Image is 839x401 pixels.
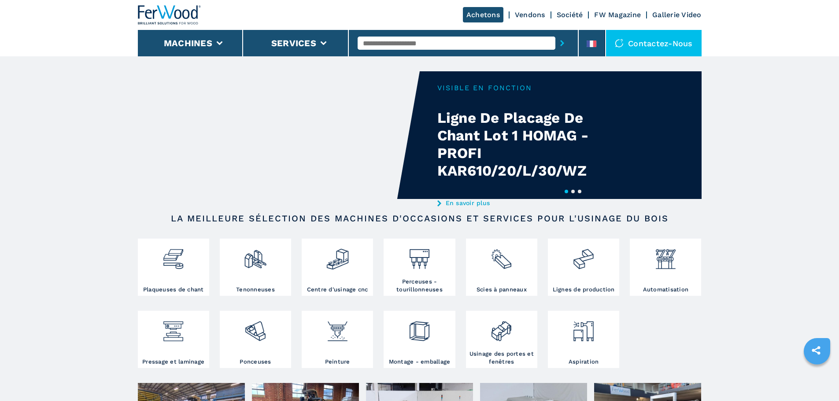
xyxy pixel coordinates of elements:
[164,38,212,48] button: Machines
[302,311,373,368] a: Peinture
[236,286,275,294] h3: Tenonneuses
[244,241,267,271] img: squadratrici_2.png
[594,11,641,19] a: FW Magazine
[466,311,537,368] a: Usinage des portes et fenêtres
[244,313,267,343] img: levigatrici_2.png
[326,241,349,271] img: centro_di_lavoro_cnc_2.png
[138,311,209,368] a: Pressage et laminage
[384,239,455,296] a: Perceuses - tourillonneuses
[463,7,503,22] a: Achetons
[142,358,204,366] h3: Pressage et laminage
[553,286,615,294] h3: Lignes de production
[515,11,545,19] a: Vendons
[138,239,209,296] a: Plaqueuses de chant
[408,313,431,343] img: montaggio_imballaggio_2.png
[143,286,204,294] h3: Plaqueuses de chant
[630,239,701,296] a: Automatisation
[138,5,201,25] img: Ferwood
[571,190,575,193] button: 2
[166,213,673,224] h2: LA MEILLEURE SÉLECTION DES MACHINES D'OCCASIONS ET SERVICES POUR L'USINAGE DU BOIS
[805,339,827,361] a: sharethis
[307,286,368,294] h3: Centre d'usinage cnc
[490,241,513,271] img: sezionatrici_2.png
[240,358,271,366] h3: Ponceuses
[162,313,185,343] img: pressa-strettoia.png
[271,38,316,48] button: Services
[384,311,455,368] a: Montage - emballage
[654,241,677,271] img: automazione.png
[490,313,513,343] img: lavorazione_porte_finestre_2.png
[569,358,599,366] h3: Aspiration
[408,241,431,271] img: foratrici_inseritrici_2.png
[325,358,350,366] h3: Peinture
[468,350,535,366] h3: Usinage des portes et fenêtres
[477,286,527,294] h3: Scies à panneaux
[572,313,595,343] img: aspirazione_1.png
[220,239,291,296] a: Tenonneuses
[578,190,581,193] button: 3
[162,241,185,271] img: bordatrici_1.png
[548,311,619,368] a: Aspiration
[565,190,568,193] button: 1
[652,11,702,19] a: Gallerie Video
[466,239,537,296] a: Scies à panneaux
[437,199,610,206] a: En savoir plus
[557,11,583,19] a: Société
[326,313,349,343] img: verniciatura_1.png
[615,39,624,48] img: Contactez-nous
[389,358,451,366] h3: Montage - emballage
[572,241,595,271] img: linee_di_produzione_2.png
[555,33,569,53] button: submit-button
[548,239,619,296] a: Lignes de production
[220,311,291,368] a: Ponceuses
[386,278,453,294] h3: Perceuses - tourillonneuses
[606,30,702,56] div: Contactez-nous
[138,71,420,199] video: Your browser does not support the video tag.
[302,239,373,296] a: Centre d'usinage cnc
[643,286,689,294] h3: Automatisation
